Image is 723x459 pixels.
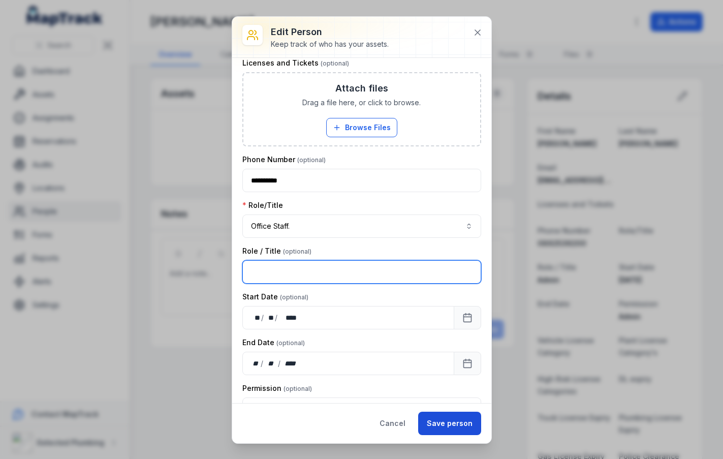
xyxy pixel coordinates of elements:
div: Keep track of who has your assets. [271,39,389,49]
h3: Edit person [271,25,389,39]
label: Phone Number [242,155,326,165]
button: Browse Files [326,118,397,137]
button: Admin [242,397,481,421]
div: month, [265,313,275,323]
button: Cancel [371,412,414,435]
label: Role/Title [242,200,283,210]
button: Office Staff. [242,215,481,238]
label: Start Date [242,292,308,302]
div: / [261,313,265,323]
div: / [275,313,278,323]
div: year, [278,313,298,323]
label: End Date [242,338,305,348]
h3: Attach files [335,81,388,96]
button: Save person [418,412,481,435]
div: year, [281,358,300,369]
div: / [278,358,281,369]
button: Calendar [454,306,481,329]
div: / [261,358,264,369]
label: Role / Title [242,246,311,256]
label: Permission [242,383,312,393]
button: Calendar [454,352,481,375]
span: Drag a file here, or click to browse. [302,98,421,108]
div: month, [264,358,278,369]
div: day, [251,358,261,369]
div: day, [251,313,261,323]
label: Licenses and Tickets [242,58,349,68]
